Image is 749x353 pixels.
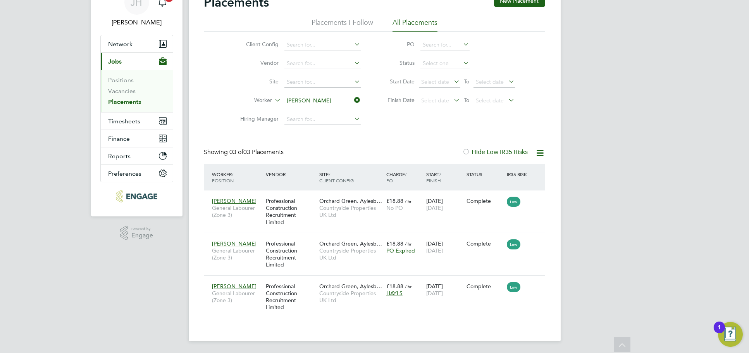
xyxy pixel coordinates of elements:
button: Network [101,35,173,52]
span: Select date [476,78,504,85]
span: [PERSON_NAME] [212,240,257,247]
span: [DATE] [426,247,443,254]
label: Vendor [234,59,279,66]
input: Search for... [284,77,361,88]
span: Jobs [108,58,122,65]
span: Network [108,40,133,48]
span: Low [507,239,520,249]
img: pcrnet-logo-retina.png [116,190,157,202]
a: Placements [108,98,141,106]
span: [PERSON_NAME] [212,283,257,290]
span: [DATE] [426,290,443,297]
span: / hr [405,284,412,289]
div: Vendor [264,167,317,181]
a: Go to home page [100,190,173,202]
span: £18.88 [386,197,403,204]
input: Select one [420,58,470,69]
span: Reports [108,152,131,160]
span: To [462,95,472,105]
span: Powered by [131,226,153,232]
a: Powered byEngage [120,226,153,241]
div: IR35 Risk [505,167,532,181]
div: Showing [204,148,286,156]
span: Preferences [108,170,142,177]
input: Search for... [420,40,470,50]
button: Timesheets [101,112,173,130]
label: Finish Date [380,97,415,104]
span: / Finish [426,171,441,183]
span: HAYLS [386,290,403,297]
span: / hr [405,198,412,204]
li: Placements I Follow [312,18,373,32]
a: Vacancies [108,87,136,95]
span: Countryside Properties UK Ltd [319,204,382,218]
span: Select date [422,97,449,104]
a: [PERSON_NAME]General Labourer (Zone 3)Professional Construction Recruitment LimitedOrchard Green,... [210,193,545,200]
span: Jess Hogan [100,18,173,27]
div: Professional Construction Recruitment Limited [264,236,317,272]
span: 03 Placements [230,148,284,156]
label: Hiring Manager [234,115,279,122]
span: To [462,76,472,87]
span: General Labourer (Zone 3) [212,290,262,304]
label: Worker [228,97,272,104]
span: £18.88 [386,283,403,290]
span: Timesheets [108,118,141,125]
div: [DATE] [424,279,465,301]
span: Low [507,197,520,207]
span: Select date [476,97,504,104]
span: PO Expired [386,247,415,254]
input: Search for... [284,58,361,69]
button: Preferences [101,165,173,182]
span: Orchard Green, Aylesb… [319,240,382,247]
span: / Client Config [319,171,354,183]
div: Charge [384,167,425,187]
li: All Placements [393,18,437,32]
a: Positions [108,76,134,84]
span: [PERSON_NAME] [212,197,257,204]
span: Engage [131,232,153,239]
div: Start [424,167,465,187]
span: Low [507,282,520,292]
div: Complete [467,283,503,290]
button: Finance [101,130,173,147]
span: £18.88 [386,240,403,247]
button: Reports [101,147,173,164]
span: General Labourer (Zone 3) [212,247,262,261]
div: Complete [467,197,503,204]
input: Search for... [284,40,361,50]
label: Site [234,78,279,85]
div: Professional Construction Recruitment Limited [264,279,317,315]
span: [DATE] [426,204,443,211]
label: Client Config [234,41,279,48]
span: / PO [386,171,406,183]
span: Countryside Properties UK Ltd [319,247,382,261]
span: Select date [422,78,449,85]
button: Open Resource Center, 1 new notification [718,322,743,347]
span: 03 of [230,148,244,156]
label: PO [380,41,415,48]
div: Site [317,167,384,187]
span: / hr [405,241,412,247]
label: Status [380,59,415,66]
div: Professional Construction Recruitment Limited [264,194,317,230]
div: [DATE] [424,236,465,258]
span: Orchard Green, Aylesb… [319,283,382,290]
a: [PERSON_NAME]General Labourer (Zone 3)Professional Construction Recruitment LimitedOrchard Green,... [210,236,545,242]
span: No PO [386,204,403,211]
div: Worker [210,167,264,187]
span: Orchard Green, Aylesb… [319,197,382,204]
input: Search for... [284,114,361,125]
span: General Labourer (Zone 3) [212,204,262,218]
label: Start Date [380,78,415,85]
a: [PERSON_NAME]General Labourer (Zone 3)Professional Construction Recruitment LimitedOrchard Green,... [210,279,545,285]
span: Finance [108,135,130,142]
div: Complete [467,240,503,247]
div: [DATE] [424,194,465,215]
span: / Position [212,171,234,183]
div: Status [465,167,505,181]
label: Hide Low IR35 Risks [463,148,528,156]
input: Search for... [284,95,361,106]
button: Jobs [101,53,173,70]
span: Countryside Properties UK Ltd [319,290,382,304]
